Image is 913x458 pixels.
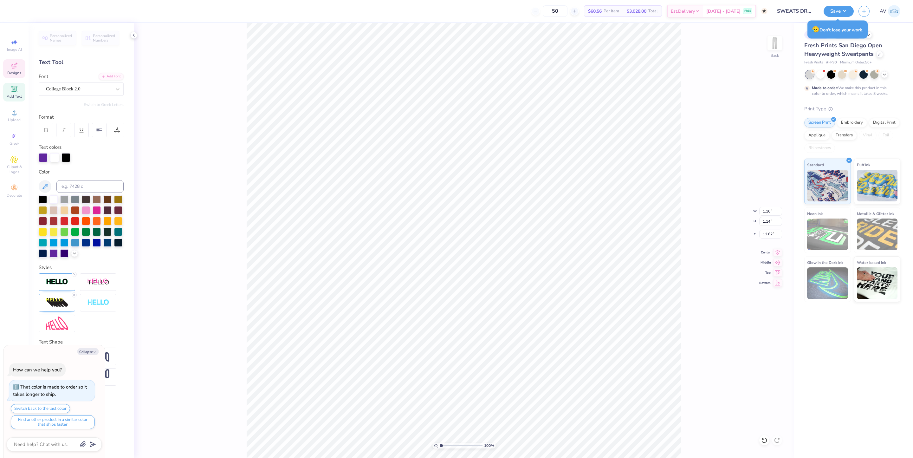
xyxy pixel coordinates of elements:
div: That color is made to order so it takes longer to ship. [13,384,87,397]
span: Upload [8,117,21,122]
div: Embroidery [837,118,867,128]
div: Format [39,114,124,121]
img: Standard [807,170,848,201]
span: Personalized Names [50,34,72,43]
span: Decorate [7,193,22,198]
span: Add Text [7,94,22,99]
span: AV [880,8,886,15]
span: Neon Ink [807,210,823,217]
div: # 508435A [804,31,830,39]
img: 3d Illusion [46,298,68,308]
button: Save [824,6,854,17]
div: Styles [39,264,124,271]
span: FREE [744,9,751,13]
input: e.g. 7428 c [56,180,124,193]
span: Image AI [7,47,22,52]
button: Switch back to the last color [11,404,70,413]
span: Puff Ink [857,161,870,168]
span: Per Item [604,8,619,15]
span: Greek [10,141,19,146]
div: Applique [804,131,830,140]
div: How can we help you? [13,367,62,373]
span: 100 % [484,443,494,448]
input: – – [543,5,567,17]
span: Est. Delivery [671,8,695,15]
img: Negative Space [87,299,109,306]
img: Shadow [87,278,109,286]
button: Find another product in a similar color that ships faster [11,415,95,429]
div: Foil [878,131,893,140]
span: Minimum Order: 50 + [840,60,872,65]
img: Water based Ink [857,267,898,299]
span: Standard [807,161,824,168]
div: We make this product in this color to order, which means it takes 8 weeks. [812,85,890,96]
span: Middle [759,260,771,265]
span: Designs [7,70,21,75]
span: 😥 [812,25,819,34]
span: # FP90 [826,60,837,65]
span: Top [759,271,771,275]
div: Don’t lose your work. [807,21,868,39]
div: Screen Print [804,118,835,128]
span: Clipart & logos [3,164,25,174]
img: Back [768,37,781,49]
span: Glow in the Dark Ink [807,259,843,266]
span: Bottom [759,281,771,285]
button: Switch to Greek Letters [84,102,124,107]
div: Print Type [804,105,900,113]
img: Aargy Velasco [888,5,900,17]
input: Untitled Design [772,5,819,17]
img: Stroke [46,278,68,285]
div: Back [771,53,779,58]
div: Transfers [832,131,857,140]
span: $60.56 [588,8,602,15]
label: Text colors [39,144,62,151]
span: Water based Ink [857,259,886,266]
div: Add Font [99,73,124,80]
span: Total [648,8,658,15]
div: Color [39,168,124,176]
span: Center [759,250,771,255]
div: Vinyl [859,131,877,140]
span: Fresh Prints [804,60,823,65]
label: Font [39,73,48,80]
strong: Made to order: [812,85,838,90]
img: Puff Ink [857,170,898,201]
img: Neon Ink [807,219,848,250]
img: Glow in the Dark Ink [807,267,848,299]
div: Text Shape [39,338,124,346]
button: Collapse [77,348,99,355]
span: $3,028.00 [627,8,646,15]
div: Digital Print [869,118,900,128]
a: AV [880,5,900,17]
img: Metallic & Glitter Ink [857,219,898,250]
span: Metallic & Glitter Ink [857,210,894,217]
img: Free Distort [46,317,68,330]
div: Text Tool [39,58,124,67]
span: Fresh Prints San Diego Open Heavyweight Sweatpants [804,42,882,58]
span: [DATE] - [DATE] [706,8,741,15]
div: Rhinestones [804,143,835,153]
span: Personalized Numbers [93,34,115,43]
